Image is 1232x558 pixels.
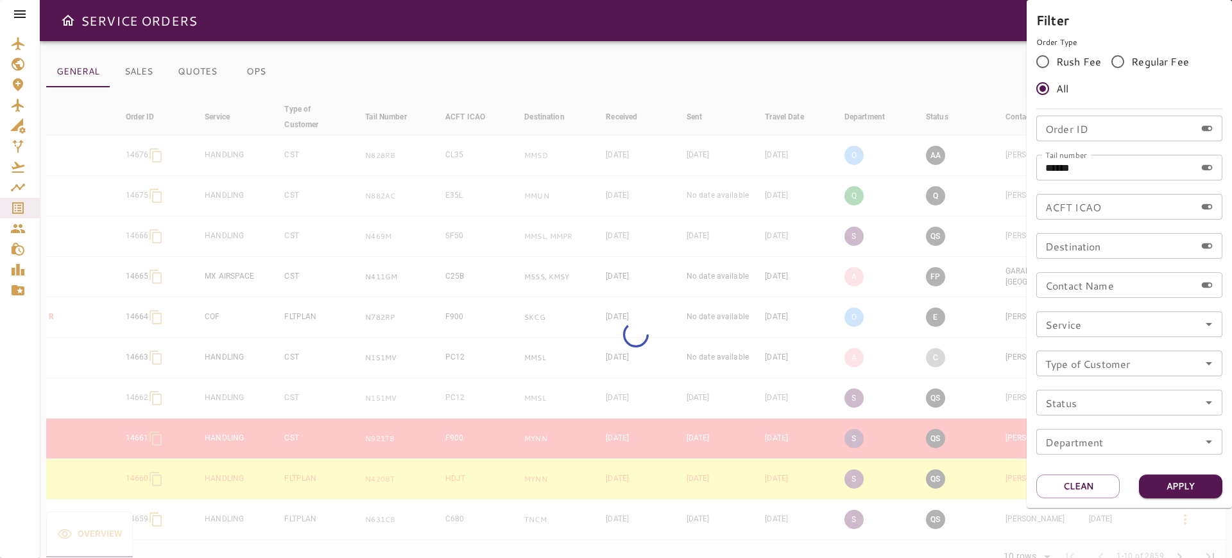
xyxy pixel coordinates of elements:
span: All [1056,81,1068,96]
span: Rush Fee [1056,54,1101,69]
p: Order Type [1036,37,1222,48]
button: Open [1200,315,1218,333]
div: rushFeeOrder [1036,48,1222,102]
button: Clean [1036,475,1120,498]
button: Open [1200,354,1218,372]
button: Open [1200,394,1218,412]
span: Regular Fee [1131,54,1189,69]
button: Open [1200,433,1218,451]
label: Tail number [1045,149,1087,160]
h6: Filter [1036,10,1222,30]
button: Apply [1139,475,1222,498]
